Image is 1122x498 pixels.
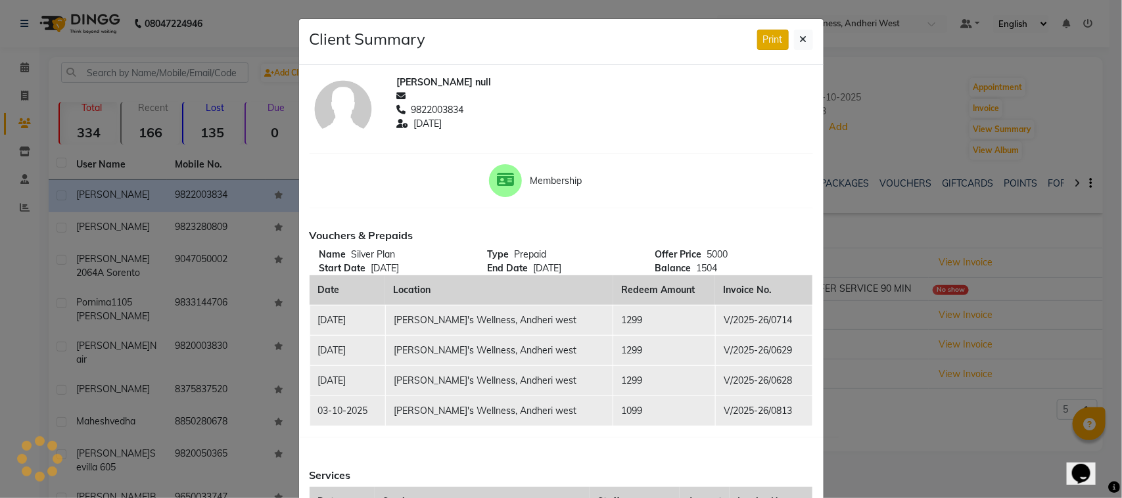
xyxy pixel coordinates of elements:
span: Silver Plan [352,248,396,260]
span: [DATE] [413,117,442,131]
th: Location [385,275,613,306]
td: 1299 [613,365,716,396]
th: Redeem Amount [613,275,716,306]
td: [PERSON_NAME]'s Wellness, Andheri west [385,305,613,335]
th: Invoice No. [715,275,812,306]
td: 1299 [613,335,716,365]
h6: Services [310,469,813,482]
span: Offer Price [655,248,701,261]
span: Prepaid [514,248,546,260]
h4: Client Summary [310,30,426,49]
span: Membership [530,174,633,188]
span: 9822003834 [411,103,463,117]
span: [DATE] [371,262,400,274]
span: Type [487,248,509,261]
td: 1299 [613,305,716,335]
h6: Vouchers & Prepaids [310,229,813,242]
td: [DATE] [310,335,385,365]
td: [PERSON_NAME]'s Wellness, Andheri west [385,365,613,396]
span: [PERSON_NAME] null [396,76,491,89]
td: V/2025-26/0628 [715,365,812,396]
span: [DATE] [533,262,561,274]
th: Date [310,275,385,306]
td: V/2025-26/0714 [715,305,812,335]
span: Start Date [319,261,366,275]
td: [DATE] [310,365,385,396]
td: [PERSON_NAME]'s Wellness, Andheri west [385,335,613,365]
td: V/2025-26/0813 [715,396,812,426]
td: [DATE] [310,305,385,335]
td: [PERSON_NAME]'s Wellness, Andheri west [385,396,613,426]
td: V/2025-26/0629 [715,335,812,365]
span: Name [319,248,346,261]
span: End Date [487,261,528,275]
iframe: chat widget [1067,445,1109,485]
td: 03-10-2025 [310,396,385,426]
button: Print [757,30,789,50]
span: 5000 [707,248,728,260]
span: Balance [655,261,691,275]
span: 1504 [696,262,717,274]
td: 1099 [613,396,716,426]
